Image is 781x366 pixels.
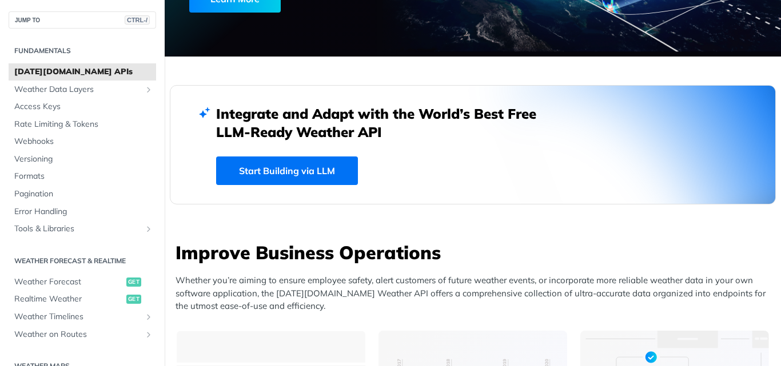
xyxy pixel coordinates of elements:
a: [DATE][DOMAIN_NAME] APIs [9,63,156,81]
span: Error Handling [14,206,153,218]
span: Weather Timelines [14,311,141,323]
span: Versioning [14,154,153,165]
button: Show subpages for Weather on Routes [144,330,153,339]
a: Weather Forecastget [9,274,156,291]
span: Weather on Routes [14,329,141,340]
span: Access Keys [14,101,153,112]
span: [DATE][DOMAIN_NAME] APIs [14,66,153,78]
a: Weather TimelinesShow subpages for Weather Timelines [9,308,156,325]
span: Webhooks [14,136,153,147]
a: Error Handling [9,203,156,220]
a: Versioning [9,151,156,168]
h2: Fundamentals [9,46,156,56]
p: Whether you’re aiming to ensure employee safety, alert customers of future weather events, or inc... [176,274,776,313]
span: Realtime Weather [14,293,123,305]
button: Show subpages for Weather Timelines [144,312,153,321]
span: Weather Data Layers [14,84,141,95]
h2: Weather Forecast & realtime [9,256,156,266]
span: CTRL-/ [125,15,150,25]
button: JUMP TOCTRL-/ [9,11,156,29]
a: Start Building via LLM [216,156,358,185]
h3: Improve Business Operations [176,240,776,265]
a: Rate Limiting & Tokens [9,116,156,133]
h2: Integrate and Adapt with the World’s Best Free LLM-Ready Weather API [216,104,553,141]
span: Formats [14,171,153,182]
a: Realtime Weatherget [9,291,156,308]
a: Weather on RoutesShow subpages for Weather on Routes [9,326,156,343]
span: Pagination [14,188,153,200]
a: Access Keys [9,98,156,115]
a: Webhooks [9,133,156,150]
button: Show subpages for Tools & Libraries [144,224,153,234]
span: Weather Forecast [14,276,123,288]
a: Pagination [9,186,156,203]
span: get [126,295,141,304]
span: Rate Limiting & Tokens [14,119,153,130]
button: Show subpages for Weather Data Layers [144,85,153,94]
span: Tools & Libraries [14,223,141,235]
a: Weather Data LayersShow subpages for Weather Data Layers [9,81,156,98]
a: Tools & LibrariesShow subpages for Tools & Libraries [9,220,156,238]
span: get [126,277,141,287]
a: Formats [9,168,156,185]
